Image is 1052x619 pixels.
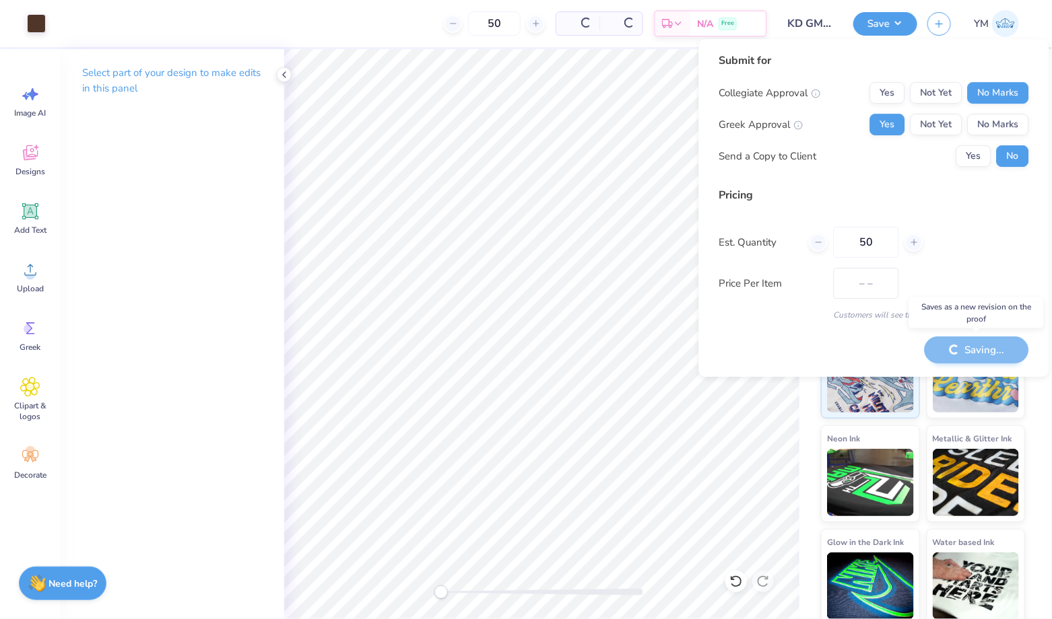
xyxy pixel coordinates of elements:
[968,114,1029,135] button: No Marks
[49,577,98,590] strong: Need help?
[721,19,734,28] span: Free
[14,225,46,235] span: Add Text
[968,82,1029,104] button: No Marks
[17,283,44,294] span: Upload
[911,114,962,135] button: Not Yet
[911,82,962,104] button: Not Yet
[14,470,46,480] span: Decorate
[933,345,1020,412] img: Puff Ink
[15,108,46,118] span: Image AI
[719,309,1029,321] div: Customers will see this price on HQ.
[719,187,1029,203] div: Pricing
[827,535,904,549] span: Glow in the Dark Ink
[20,342,41,353] span: Greek
[719,149,817,164] div: Send a Copy to Client
[968,10,1025,37] a: YM
[719,276,824,291] label: Price Per Item
[834,227,899,258] input: – –
[719,235,799,250] label: Est. Quantity
[909,297,1044,328] div: Saves as a new revision on the proof
[992,10,1019,37] img: Yasmine Manno
[8,400,53,422] span: Clipart & logos
[719,117,803,133] div: Greek Approval
[974,16,989,32] span: YM
[870,82,905,104] button: Yes
[827,431,860,445] span: Neon Ink
[997,145,1029,167] button: No
[853,12,917,36] button: Save
[719,52,1029,69] div: Submit for
[827,449,914,516] img: Neon Ink
[434,585,448,599] div: Accessibility label
[870,114,905,135] button: Yes
[777,10,843,37] input: Untitled Design
[933,431,1012,445] span: Metallic & Glitter Ink
[956,145,991,167] button: Yes
[827,345,914,412] img: Standard
[697,17,713,31] span: N/A
[933,535,995,549] span: Water based Ink
[82,65,263,96] p: Select part of your design to make edits in this panel
[15,166,45,177] span: Designs
[468,11,521,36] input: – –
[719,85,821,101] div: Collegiate Approval
[933,449,1020,516] img: Metallic & Glitter Ink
